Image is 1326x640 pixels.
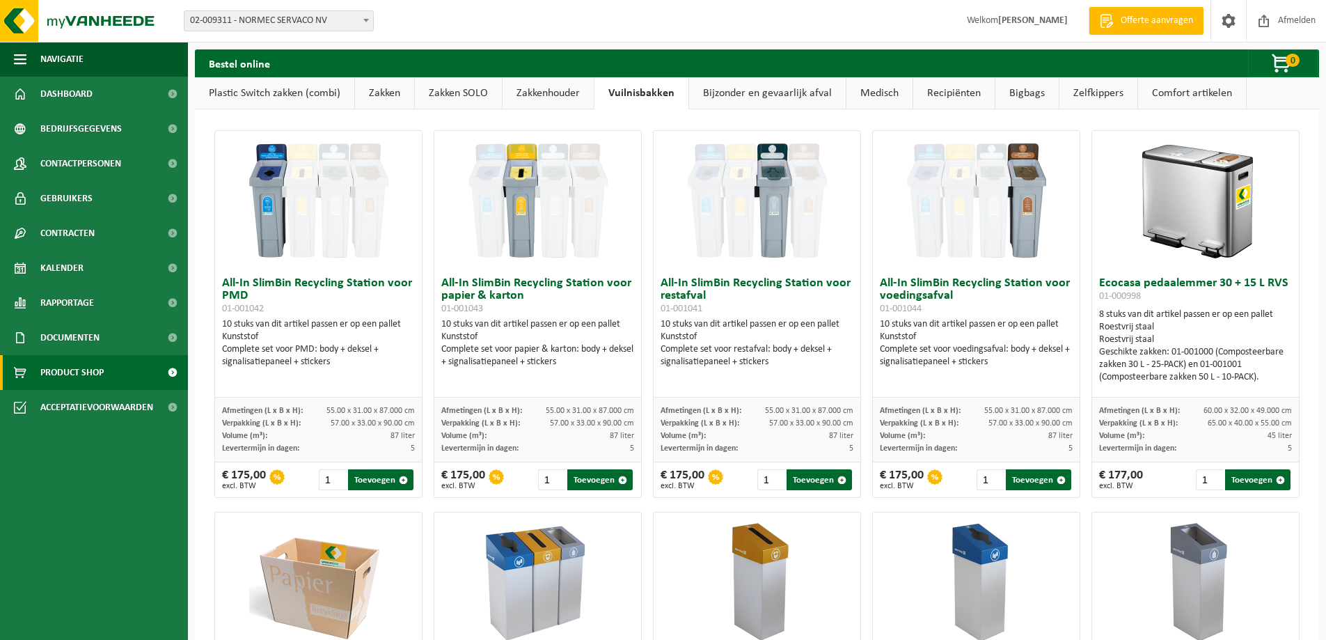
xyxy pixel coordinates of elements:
span: Verpakking (L x B x H): [661,419,739,428]
span: Volume (m³): [1099,432,1144,440]
span: 65.00 x 40.00 x 55.00 cm [1208,419,1292,428]
h3: All-In SlimBin Recycling Station voor voedingsafval [880,277,1073,315]
a: Offerte aanvragen [1089,7,1203,35]
span: 60.00 x 32.00 x 49.000 cm [1203,407,1292,415]
h3: All-In SlimBin Recycling Station voor restafval [661,277,853,315]
a: Zakken [355,77,414,109]
button: Toevoegen [348,469,413,490]
span: excl. BTW [661,482,704,490]
div: € 175,00 [441,469,485,490]
span: Afmetingen (L x B x H): [222,407,303,415]
span: 87 liter [1048,432,1073,440]
a: Vuilnisbakken [594,77,688,109]
span: 02-009311 - NORMEC SERVACO NV [184,11,373,31]
span: 01-001042 [222,304,264,314]
div: € 175,00 [222,469,266,490]
span: Documenten [40,320,100,355]
a: Bigbags [995,77,1059,109]
span: 87 liter [390,432,415,440]
input: 1 [1196,469,1224,490]
h2: Bestel online [195,49,284,77]
a: Zelfkippers [1059,77,1137,109]
strong: [PERSON_NAME] [998,15,1068,26]
div: 8 stuks van dit artikel passen er op een pallet [1099,309,1292,384]
span: 01-001044 [880,304,922,314]
div: Roestvrij staal [1099,321,1292,334]
div: Kunststof [880,331,1073,343]
a: Medisch [846,77,913,109]
a: Bijzonder en gevaarlijk afval [689,77,846,109]
span: 55.00 x 31.00 x 87.000 cm [984,407,1073,415]
span: 01-001043 [441,304,483,314]
button: Toevoegen [567,469,633,490]
a: Recipiënten [913,77,995,109]
button: Toevoegen [1006,469,1071,490]
span: 02-009311 - NORMEC SERVACO NV [184,10,374,31]
div: 10 stuks van dit artikel passen er op een pallet [222,318,415,368]
span: Levertermijn in dagen: [880,444,957,453]
span: excl. BTW [222,482,266,490]
div: Kunststof [222,331,415,343]
span: Levertermijn in dagen: [1099,444,1176,453]
span: 55.00 x 31.00 x 87.000 cm [546,407,634,415]
a: Zakken SOLO [415,77,502,109]
span: 0 [1286,54,1300,67]
span: 57.00 x 33.00 x 90.00 cm [331,419,415,428]
span: Rapportage [40,286,94,320]
img: 01-001043 [468,131,608,270]
span: Gebruikers [40,181,93,216]
span: 57.00 x 33.00 x 90.00 cm [550,419,634,428]
span: 57.00 x 33.00 x 90.00 cm [769,419,853,428]
span: 01-001041 [661,304,702,314]
button: Toevoegen [1225,469,1291,490]
span: Dashboard [40,77,93,111]
span: Bedrijfsgegevens [40,111,122,146]
span: Afmetingen (L x B x H): [441,407,522,415]
span: 57.00 x 33.00 x 90.00 cm [988,419,1073,428]
span: excl. BTW [1099,482,1143,490]
input: 1 [977,469,1005,490]
span: Verpakking (L x B x H): [441,419,520,428]
span: Navigatie [40,42,84,77]
span: Verpakking (L x B x H): [1099,419,1178,428]
button: Toevoegen [787,469,852,490]
span: Levertermijn in dagen: [661,444,738,453]
span: 01-000998 [1099,291,1141,302]
h3: All-In SlimBin Recycling Station voor papier & karton [441,277,634,315]
span: 55.00 x 31.00 x 87.000 cm [765,407,853,415]
div: € 175,00 [880,469,924,490]
h3: All-In SlimBin Recycling Station voor PMD [222,277,415,315]
input: 1 [538,469,567,490]
span: excl. BTW [441,482,485,490]
a: Zakkenhouder [503,77,594,109]
span: excl. BTW [880,482,924,490]
div: 10 stuks van dit artikel passen er op een pallet [661,318,853,368]
h3: Ecocasa pedaalemmer 30 + 15 L RVS [1099,277,1292,305]
span: Levertermijn in dagen: [441,444,519,453]
span: Acceptatievoorwaarden [40,390,153,425]
span: Volume (m³): [441,432,487,440]
span: Offerte aanvragen [1117,14,1197,28]
span: Afmetingen (L x B x H): [1099,407,1180,415]
a: Plastic Switch zakken (combi) [195,77,354,109]
span: Contactpersonen [40,146,121,181]
span: Contracten [40,216,95,251]
div: Kunststof [441,331,634,343]
div: 10 stuks van dit artikel passen er op een pallet [441,318,634,368]
button: 0 [1248,49,1318,77]
span: 5 [849,444,853,453]
span: 87 liter [610,432,634,440]
div: Complete set voor papier & karton: body + deksel + signalisatiepaneel + stickers [441,343,634,368]
span: Afmetingen (L x B x H): [661,407,741,415]
div: Complete set voor PMD: body + deksel + signalisatiepaneel + stickers [222,343,415,368]
div: Complete set voor restafval: body + deksel + signalisatiepaneel + stickers [661,343,853,368]
div: 10 stuks van dit artikel passen er op een pallet [880,318,1073,368]
span: 45 liter [1268,432,1292,440]
img: 01-000998 [1126,131,1265,270]
div: Kunststof [661,331,853,343]
span: 5 [1288,444,1292,453]
span: 5 [1068,444,1073,453]
span: 55.00 x 31.00 x 87.000 cm [326,407,415,415]
span: 5 [630,444,634,453]
img: 01-001041 [688,131,827,270]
